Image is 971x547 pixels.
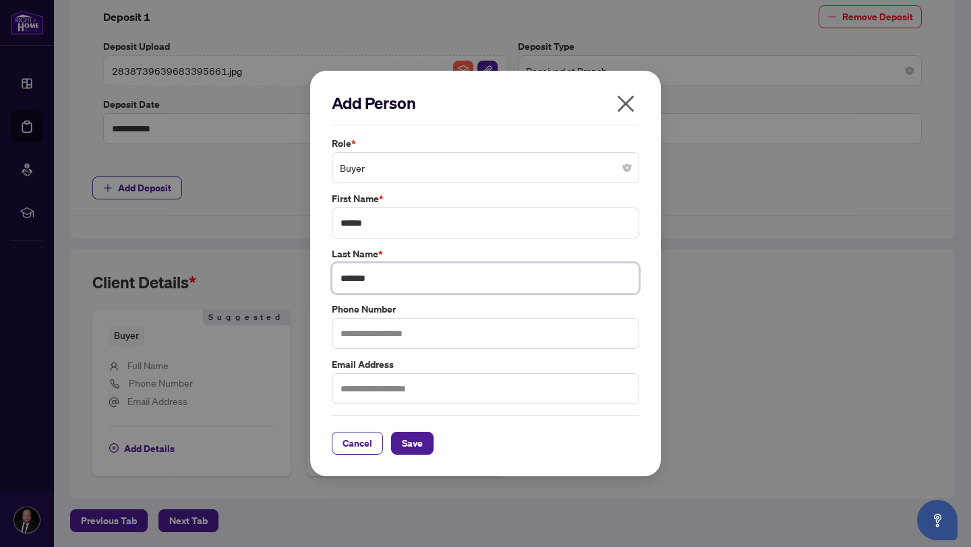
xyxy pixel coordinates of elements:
[917,500,958,540] button: Open asap
[332,302,639,317] label: Phone Number
[402,432,423,454] span: Save
[332,92,639,114] h2: Add Person
[332,432,383,455] button: Cancel
[343,432,372,454] span: Cancel
[332,357,639,372] label: Email Address
[332,136,639,151] label: Role
[340,155,631,181] span: Buyer
[615,93,637,115] span: close
[332,191,639,206] label: First Name
[623,164,631,172] span: close-circle
[391,432,434,455] button: Save
[332,247,639,261] label: Last Name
